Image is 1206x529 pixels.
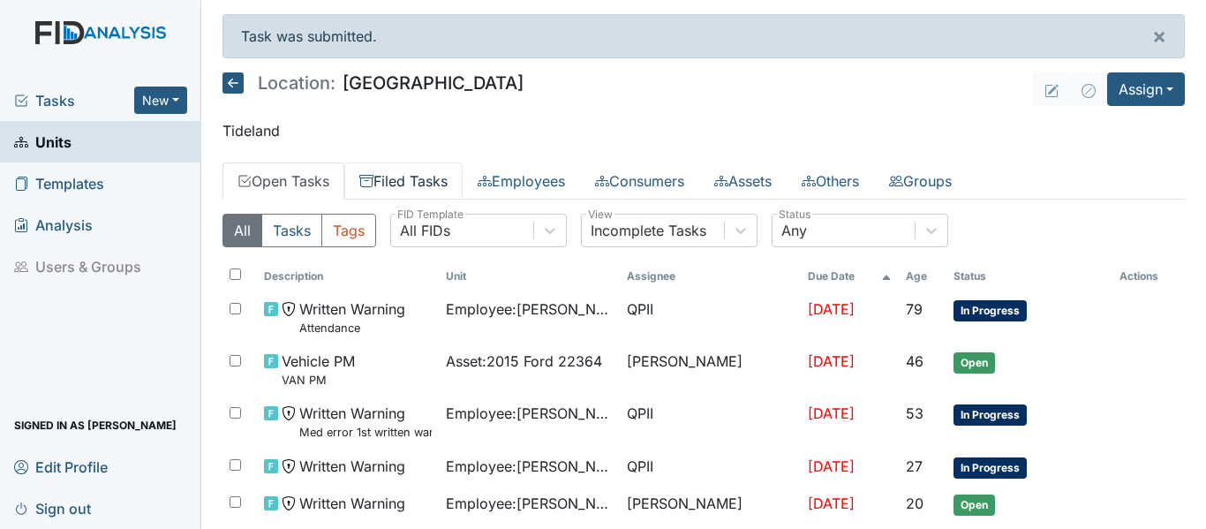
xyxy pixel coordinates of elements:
[282,351,355,389] span: Vehicle PM VAN PM
[620,486,801,523] td: [PERSON_NAME]
[1112,261,1185,291] th: Actions
[14,128,72,155] span: Units
[282,372,355,389] small: VAN PM
[874,162,967,200] a: Groups
[953,457,1027,479] span: In Progress
[14,90,134,111] a: Tasks
[620,291,801,344] td: QPII
[906,352,923,370] span: 46
[899,261,947,291] th: Toggle SortBy
[953,495,995,516] span: Open
[953,300,1027,321] span: In Progress
[906,457,923,475] span: 27
[14,412,177,439] span: Signed in as [PERSON_NAME]
[14,170,104,197] span: Templates
[14,453,108,480] span: Edit Profile
[781,220,807,241] div: Any
[299,424,431,441] small: Med error 1st written warning
[620,261,801,291] th: Assignee
[620,396,801,448] td: QPII
[787,162,874,200] a: Others
[953,352,995,374] span: Open
[946,261,1112,291] th: Toggle SortBy
[953,404,1027,426] span: In Progress
[222,214,262,247] button: All
[808,457,855,475] span: [DATE]
[222,72,524,94] h5: [GEOGRAPHIC_DATA]
[299,493,405,514] span: Written Warning
[446,493,613,514] span: Employee : [PERSON_NAME]
[258,74,335,92] span: Location:
[699,162,787,200] a: Assets
[230,268,241,280] input: Toggle All Rows Selected
[808,495,855,512] span: [DATE]
[808,352,855,370] span: [DATE]
[808,404,855,422] span: [DATE]
[446,299,613,320] span: Employee : [PERSON_NAME]
[299,320,405,336] small: Attendance
[463,162,580,200] a: Employees
[446,456,613,477] span: Employee : [PERSON_NAME]
[808,300,855,318] span: [DATE]
[801,261,899,291] th: Toggle SortBy
[400,220,450,241] div: All FIDs
[222,162,344,200] a: Open Tasks
[222,214,376,247] div: Type filter
[14,495,91,522] span: Sign out
[261,214,322,247] button: Tasks
[620,449,801,486] td: QPII
[906,300,923,318] span: 79
[446,351,602,372] span: Asset : 2015 Ford 22364
[1134,15,1184,57] button: ×
[14,211,93,238] span: Analysis
[906,495,923,512] span: 20
[321,214,376,247] button: Tags
[1107,72,1185,106] button: Assign
[299,403,431,441] span: Written Warning Med error 1st written warning
[439,261,620,291] th: Toggle SortBy
[906,404,923,422] span: 53
[620,344,801,396] td: [PERSON_NAME]
[222,120,1185,141] p: Tideland
[1152,23,1166,49] span: ×
[591,220,706,241] div: Incomplete Tasks
[222,14,1185,58] div: Task was submitted.
[580,162,699,200] a: Consumers
[299,456,405,477] span: Written Warning
[257,261,438,291] th: Toggle SortBy
[299,299,405,336] span: Written Warning Attendance
[134,87,187,114] button: New
[446,403,613,424] span: Employee : [PERSON_NAME]
[344,162,463,200] a: Filed Tasks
